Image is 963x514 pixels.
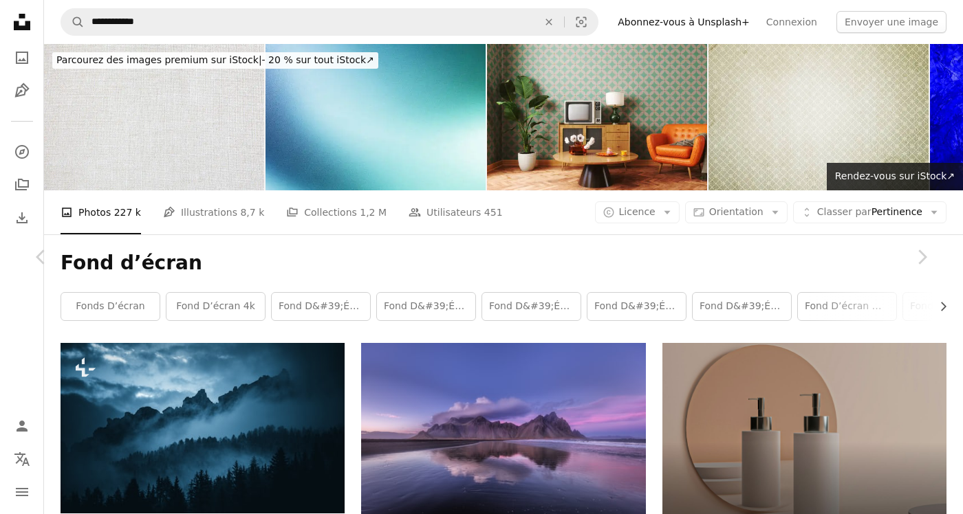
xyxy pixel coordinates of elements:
[827,163,963,190] a: Rendez-vous sur iStock↗
[565,9,598,35] button: Recherche de visuels
[8,138,36,166] a: Explorer
[61,343,345,513] img: Une chaîne de montagnes couverte de brouillard et de nuages
[61,9,85,35] button: Rechercher sur Unsplash
[8,412,36,440] a: Connexion / S’inscrire
[8,171,36,199] a: Collections
[266,44,486,190] img: Bleu clair, vert, turquoise, turquoise, gris, blanc, fond abstrait. Dégradé de couleurs ombre flo...
[880,191,963,323] a: Suivant
[595,201,680,223] button: Licence
[52,52,378,69] div: - 20 % sur tout iStock ↗
[377,293,475,320] a: fond d&#39;écran 4k
[361,431,645,443] a: Photo de montagne
[758,11,825,33] a: Connexion
[798,293,896,320] a: fond d’écran macbook
[693,293,791,320] a: fond d&#39;écran de bureau
[8,77,36,104] a: Illustrations
[409,190,503,234] a: Utilisateurs 451
[685,201,788,223] button: Orientation
[44,44,264,190] img: Toile de lin texturé arrière-plans
[835,170,955,181] span: Rendez-vous sur iStock ↗
[708,44,929,190] img: Grunge papier peint
[817,205,922,219] span: Pertinence
[272,293,370,320] a: fond d&#39;écran du bureau
[163,190,264,234] a: Illustrations 8,7 k
[8,44,36,71] a: Photos
[587,293,686,320] a: fond d&#39;écran pour mobile
[709,206,764,217] span: Orientation
[360,205,387,220] span: 1,2 M
[286,190,387,234] a: Collections 1,2 M
[61,251,946,276] h1: Fond d’écran
[61,293,160,320] a: fonds d’écran
[482,293,581,320] a: fond d&#39;écran d&#39;ordinateur portable
[240,205,264,220] span: 8,7 k
[8,445,36,473] button: Langue
[793,201,946,223] button: Classer parPertinence
[836,11,946,33] button: Envoyer une image
[817,206,872,217] span: Classer par
[487,44,707,190] img: 1970s Style Retro Home Interior
[44,44,387,77] a: Parcourez des images premium sur iStock|- 20 % sur tout iStock↗
[61,8,598,36] form: Rechercher des visuels sur tout le site
[484,205,503,220] span: 451
[609,11,758,33] a: Abonnez-vous à Unsplash+
[166,293,265,320] a: fond d’écran 4k
[8,478,36,506] button: Menu
[61,422,345,434] a: Une chaîne de montagnes couverte de brouillard et de nuages
[56,54,262,65] span: Parcourez des images premium sur iStock |
[534,9,564,35] button: Effacer
[619,206,656,217] span: Licence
